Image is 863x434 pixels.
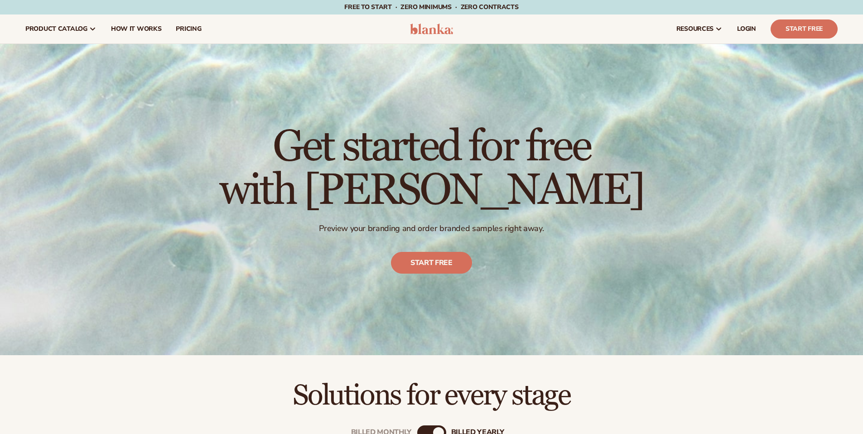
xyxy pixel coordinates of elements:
a: pricing [169,14,208,43]
a: product catalog [18,14,104,43]
p: Preview your branding and order branded samples right away. [219,223,644,234]
img: logo [410,24,453,34]
span: LOGIN [737,25,756,33]
span: Free to start · ZERO minimums · ZERO contracts [344,3,518,11]
a: Start Free [771,19,838,39]
span: How It Works [111,25,162,33]
span: pricing [176,25,201,33]
span: resources [676,25,714,33]
h1: Get started for free with [PERSON_NAME] [219,125,644,212]
h2: Solutions for every stage [25,381,838,411]
a: Start free [391,252,472,274]
a: How It Works [104,14,169,43]
span: product catalog [25,25,87,33]
a: resources [669,14,730,43]
a: LOGIN [730,14,763,43]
